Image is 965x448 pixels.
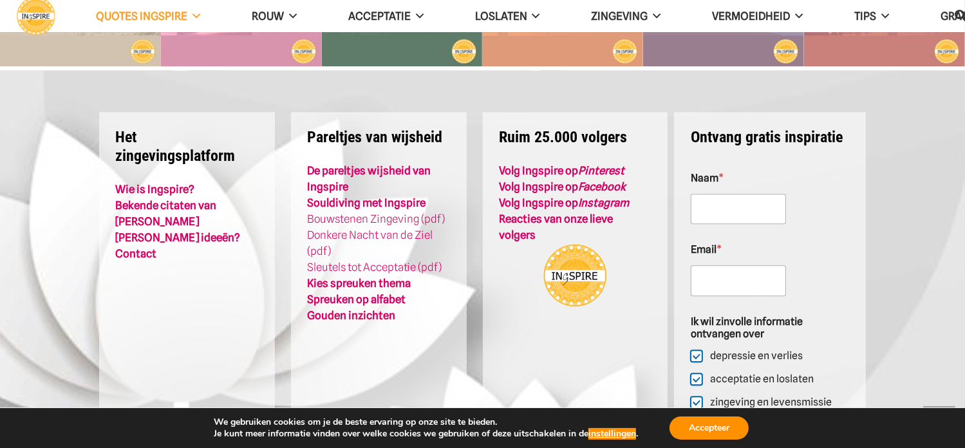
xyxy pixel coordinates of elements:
[578,180,626,193] em: Facebook
[307,196,426,209] a: Souldiving met Ingspire
[116,231,241,244] a: [PERSON_NAME] ideeën?
[214,416,638,428] p: We gebruiken cookies om je de beste ervaring op onze site te bieden.
[96,10,187,23] span: QUOTES INGSPIRE
[923,406,955,438] a: Terug naar top
[116,199,217,228] a: Bekende citaten van [PERSON_NAME]
[307,277,411,290] a: Kies spreuken thema
[691,315,850,340] legend: Ik wil zinvolle informatie ontvangen over
[499,196,629,209] a: Volg Ingspire opInstagram
[214,428,638,440] p: Je kunt meer informatie vinden over welke cookies we gebruiken of deze uitschakelen in de .
[252,10,284,23] span: ROUW
[578,196,629,209] em: Instagram
[475,10,527,23] span: Loslaten
[691,172,850,184] label: Naam
[116,247,157,260] a: Contact
[691,128,843,146] strong: Ontvang gratis inspiratie
[499,164,624,177] a: Volg Ingspire opPinterest
[348,10,411,23] span: Acceptatie
[307,128,442,146] strong: Pareltjes van wijsheid
[307,293,406,306] a: Spreuken op alfabet
[712,10,790,23] span: VERMOEIDHEID
[702,350,803,363] label: depressie en verlies
[307,164,431,193] a: De pareltjes wijsheid van Ingspire
[499,212,613,241] a: Reacties van onze lieve volgers
[702,373,814,386] label: acceptatie en loslaten
[499,180,626,193] a: Volg Ingspire opFacebook
[588,428,636,440] button: instellingen
[307,261,442,274] a: Sleutels tot Acceptatie (pdf)
[307,309,395,322] a: Gouden inzichten
[499,196,629,209] strong: Volg Ingspire op
[499,128,627,146] strong: Ruim 25.000 volgers
[691,243,850,256] label: Email
[591,10,648,23] span: Zingeving
[670,416,749,440] button: Accepteer
[116,183,195,196] a: Wie is Ingspire?
[307,229,433,257] a: Donkere Nacht van de Ziel (pdf)
[499,164,624,177] strong: Volg Ingspire op
[116,128,236,165] strong: Het zingevingsplatform
[307,212,445,225] a: Bouwstenen Zingeving (pdf)
[854,10,876,23] span: TIPS
[578,164,624,177] em: Pinterest
[702,396,832,409] label: zingeving en levensmissie
[543,243,607,307] img: Ingspire.nl - het zingevingsplatform!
